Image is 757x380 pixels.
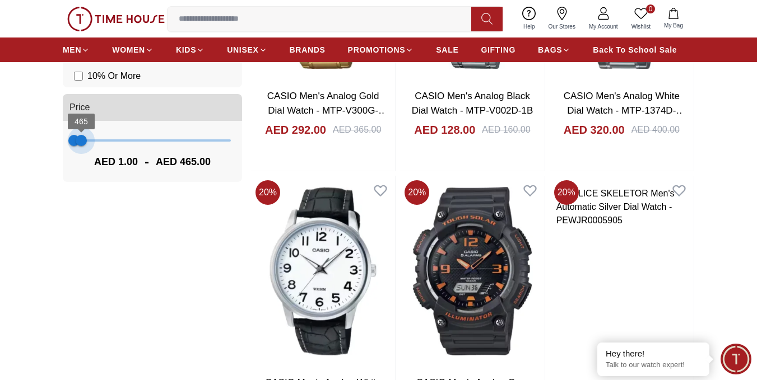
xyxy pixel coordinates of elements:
[75,117,88,126] span: 465
[481,44,515,55] span: GIFTING
[436,40,458,60] a: SALE
[481,40,515,60] a: GIFTING
[550,176,694,372] img: POLICE SKELETOR Men's Automatic Silver Dial Watch - PEWJR0005905
[519,22,540,31] span: Help
[657,6,690,32] button: My Bag
[542,4,582,33] a: Our Stores
[412,91,533,116] a: CASIO Men's Analog Black Dial Watch - MTP-V002D-1B
[660,21,688,30] span: My Bag
[265,122,326,138] h4: AED 292.00
[593,44,677,55] span: Back To School Sale
[538,44,562,55] span: BAGS
[517,4,542,33] a: Help
[333,123,381,137] div: AED 365.00
[631,123,680,137] div: AED 400.00
[646,4,655,13] span: 0
[176,44,196,55] span: KIDS
[94,154,138,170] span: AED 1.00
[138,153,156,171] span: -
[584,22,623,31] span: My Account
[538,40,570,60] a: BAGS
[63,40,90,60] a: MEN
[627,22,655,31] span: Wishlist
[544,22,580,31] span: Our Stores
[256,180,280,205] span: 20 %
[400,176,544,366] img: CASIO Men's Analog Grey Dial Watch - AQ-S810W-8A
[564,122,625,138] h4: AED 320.00
[67,7,165,31] img: ...
[227,44,258,55] span: UNISEX
[625,4,657,33] a: 0Wishlist
[63,44,81,55] span: MEN
[564,91,686,130] a: CASIO Men's Analog White Dial Watch - MTP-1374D-7A2VDF
[554,180,579,205] span: 20 %
[348,44,406,55] span: PROMOTIONS
[606,360,701,370] p: Talk to our watch expert!
[348,40,414,60] a: PROMOTIONS
[87,69,141,83] span: 10 % Or More
[414,122,475,138] h4: AED 128.00
[606,348,701,359] div: Hey there!
[290,44,326,55] span: BRANDS
[63,94,242,121] button: Price
[267,91,388,130] a: CASIO Men's Analog Gold Dial Watch - MTP-V300G-9A
[227,40,267,60] a: UNISEX
[156,154,211,170] span: AED 465.00
[176,40,205,60] a: KIDS
[69,101,90,114] span: Price
[251,176,395,366] img: CASIO Men's Analog White Dial Watch - MTP-1303L-7B
[436,44,458,55] span: SALE
[405,180,429,205] span: 20 %
[593,40,677,60] a: Back To School Sale
[721,344,751,374] div: Chat Widget
[74,72,83,81] input: 10% Or More
[290,40,326,60] a: BRANDS
[482,123,530,137] div: AED 160.00
[112,40,154,60] a: WOMEN
[112,44,145,55] span: WOMEN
